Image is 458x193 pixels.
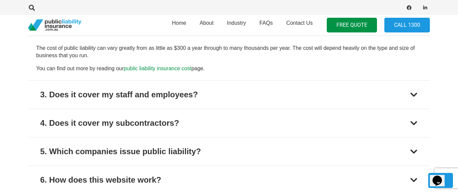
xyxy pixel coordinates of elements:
a: FREE QUOTE [327,18,377,33]
p: The cost of public liability can vary greatly from as little as $300 a year through to many thous... [36,44,422,60]
a: Call 1300 [384,18,430,33]
a: public liability insurance cost [124,66,192,71]
span: FAQs [259,20,273,26]
a: pli_logotransparent [28,19,81,31]
iframe: chat widget [430,166,451,186]
button: 3. Does it cover my staff and employees? [28,81,430,109]
div: 4. Does it cover my subcontractors? [40,117,179,129]
a: LinkedIn [421,3,430,12]
span: About [200,20,214,26]
button: 5. Which companies issue public liability? [28,137,430,166]
div: 3. Does it cover my staff and employees? [40,89,198,101]
div: 6. How does this website work? [40,174,161,186]
a: Search [25,5,39,11]
a: About [193,13,220,37]
p: You can find out more by reading our page. [36,65,422,72]
div: 5. Which companies issue public liability? [40,146,201,158]
span: Home [172,20,186,26]
a: Contact Us [280,13,319,37]
span: Contact Us [286,20,313,26]
span: Industry [227,20,246,26]
a: Back to top [428,173,453,188]
a: Home [165,13,193,37]
a: Facebook [404,3,414,12]
button: 4. Does it cover my subcontractors? [28,109,430,137]
a: FAQs [253,13,280,37]
a: Industry [220,13,253,37]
